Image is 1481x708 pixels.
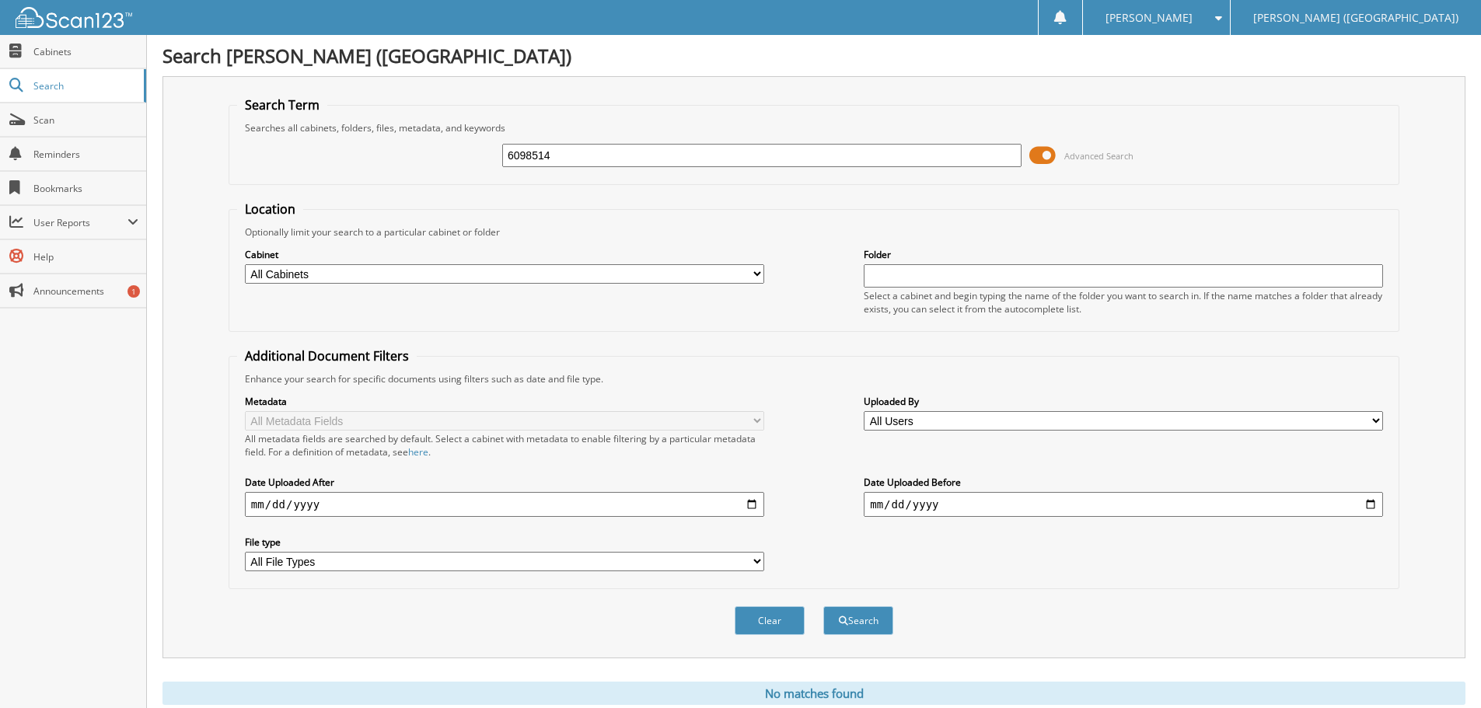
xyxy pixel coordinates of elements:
[245,492,764,517] input: start
[33,182,138,195] span: Bookmarks
[127,285,140,298] div: 1
[735,606,805,635] button: Clear
[33,284,138,298] span: Announcements
[245,535,764,549] label: File type
[33,148,138,161] span: Reminders
[237,225,1391,239] div: Optionally limit your search to a particular cabinet or folder
[1064,150,1133,162] span: Advanced Search
[33,250,138,263] span: Help
[237,121,1391,134] div: Searches all cabinets, folders, files, metadata, and keywords
[237,201,303,218] legend: Location
[33,113,138,127] span: Scan
[16,7,132,28] img: scan123-logo-white.svg
[237,96,327,113] legend: Search Term
[162,682,1465,705] div: No matches found
[245,432,764,459] div: All metadata fields are searched by default. Select a cabinet with metadata to enable filtering b...
[408,445,428,459] a: here
[1253,13,1458,23] span: [PERSON_NAME] ([GEOGRAPHIC_DATA])
[245,476,764,489] label: Date Uploaded After
[245,395,764,408] label: Metadata
[33,216,127,229] span: User Reports
[162,43,1465,68] h1: Search [PERSON_NAME] ([GEOGRAPHIC_DATA])
[1106,13,1193,23] span: [PERSON_NAME]
[237,347,417,364] legend: Additional Document Filters
[864,476,1383,489] label: Date Uploaded Before
[33,45,138,58] span: Cabinets
[864,289,1383,316] div: Select a cabinet and begin typing the name of the folder you want to search in. If the name match...
[864,395,1383,408] label: Uploaded By
[33,79,136,92] span: Search
[864,248,1383,261] label: Folder
[237,372,1391,385] div: Enhance your search for specific documents using filters such as date and file type.
[245,248,764,261] label: Cabinet
[823,606,893,635] button: Search
[864,492,1383,517] input: end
